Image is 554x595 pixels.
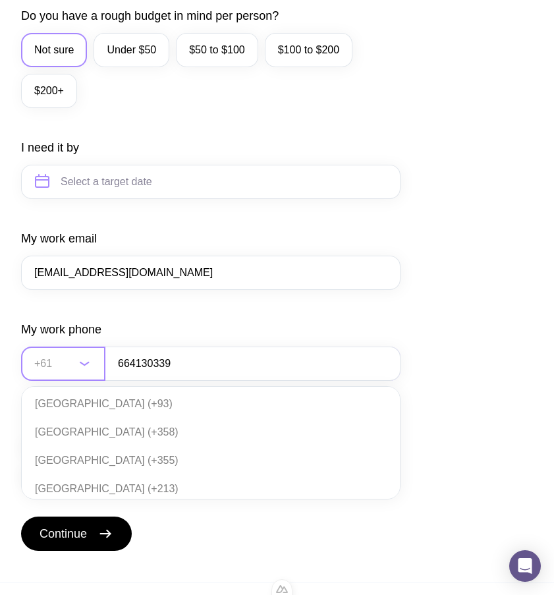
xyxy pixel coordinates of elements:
span: Submit a general enquiry [50,468,167,484]
label: $50 to $100 [176,33,258,67]
input: Search for option [34,347,75,381]
label: My work email [21,231,97,246]
input: 0400123456 [105,347,401,381]
label: I need it by [21,140,79,156]
label: Do you have a rough budget in mind per person? [21,8,279,24]
span: Browse products and add items to my wishlist [50,439,263,455]
div: Open Intercom Messenger [509,550,541,582]
input: you@email.com [21,256,401,290]
label: Not sure [21,33,87,67]
label: Under $50 [94,33,169,67]
label: $200+ [21,74,77,108]
label: My work phone [21,322,101,337]
input: Select a target date [21,165,401,199]
span: Continue [40,526,87,542]
button: Continue [21,517,132,551]
label: $100 to $200 [265,33,352,67]
div: Search for option [21,347,105,381]
label: I’d like to [21,412,68,428]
